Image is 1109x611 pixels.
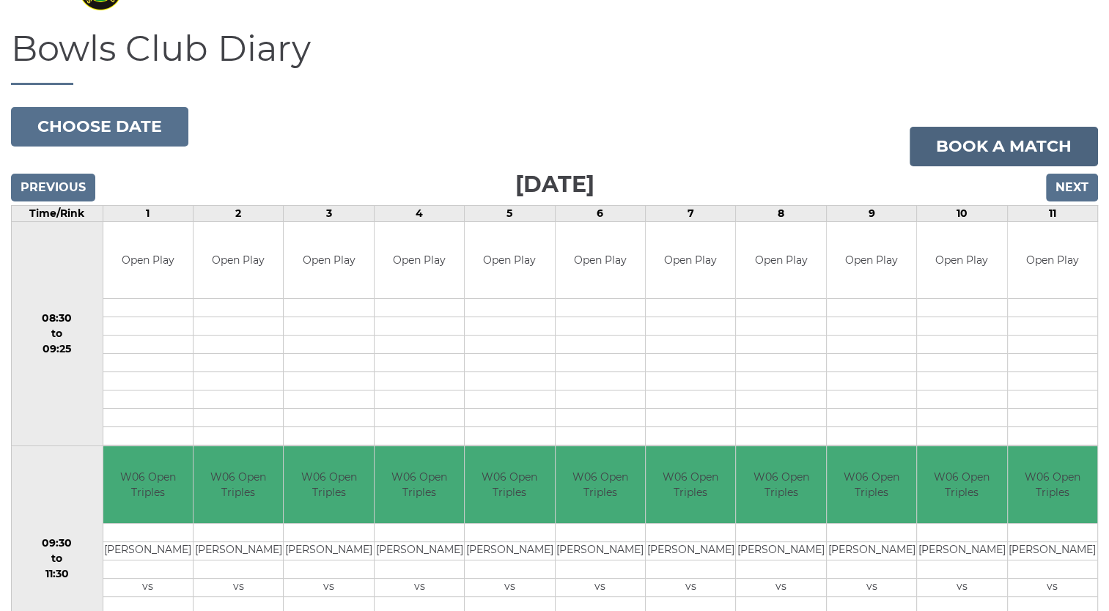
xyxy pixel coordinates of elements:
[194,446,283,523] td: W06 Open Triples
[11,29,1098,85] h1: Bowls Club Diary
[11,174,95,201] input: Previous
[375,446,464,523] td: W06 Open Triples
[556,541,645,560] td: [PERSON_NAME]
[917,222,1006,299] td: Open Play
[11,107,188,147] button: Choose date
[374,205,464,221] td: 4
[827,541,916,560] td: [PERSON_NAME]
[736,205,826,221] td: 8
[1046,174,1098,201] input: Next
[194,222,283,299] td: Open Play
[284,578,373,596] td: vs
[736,578,825,596] td: vs
[736,541,825,560] td: [PERSON_NAME]
[646,446,735,523] td: W06 Open Triples
[1008,446,1098,523] td: W06 Open Triples
[1007,205,1098,221] td: 11
[12,221,103,446] td: 08:30 to 09:25
[736,222,825,299] td: Open Play
[910,127,1098,166] a: Book a match
[465,205,555,221] td: 5
[284,222,373,299] td: Open Play
[194,541,283,560] td: [PERSON_NAME]
[194,578,283,596] td: vs
[375,222,464,299] td: Open Play
[646,578,735,596] td: vs
[827,222,916,299] td: Open Play
[736,446,825,523] td: W06 Open Triples
[917,446,1006,523] td: W06 Open Triples
[12,205,103,221] td: Time/Rink
[103,222,193,299] td: Open Play
[645,205,735,221] td: 7
[103,578,193,596] td: vs
[827,446,916,523] td: W06 Open Triples
[827,578,916,596] td: vs
[1008,222,1098,299] td: Open Play
[375,541,464,560] td: [PERSON_NAME]
[646,222,735,299] td: Open Play
[465,222,554,299] td: Open Play
[826,205,916,221] td: 9
[284,205,374,221] td: 3
[917,578,1006,596] td: vs
[1008,541,1098,560] td: [PERSON_NAME]
[556,446,645,523] td: W06 Open Triples
[284,446,373,523] td: W06 Open Triples
[193,205,283,221] td: 2
[465,446,554,523] td: W06 Open Triples
[1008,578,1098,596] td: vs
[917,205,1007,221] td: 10
[556,222,645,299] td: Open Play
[103,541,193,560] td: [PERSON_NAME]
[103,205,193,221] td: 1
[103,446,193,523] td: W06 Open Triples
[646,541,735,560] td: [PERSON_NAME]
[555,205,645,221] td: 6
[465,541,554,560] td: [PERSON_NAME]
[465,578,554,596] td: vs
[556,578,645,596] td: vs
[375,578,464,596] td: vs
[284,541,373,560] td: [PERSON_NAME]
[917,541,1006,560] td: [PERSON_NAME]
